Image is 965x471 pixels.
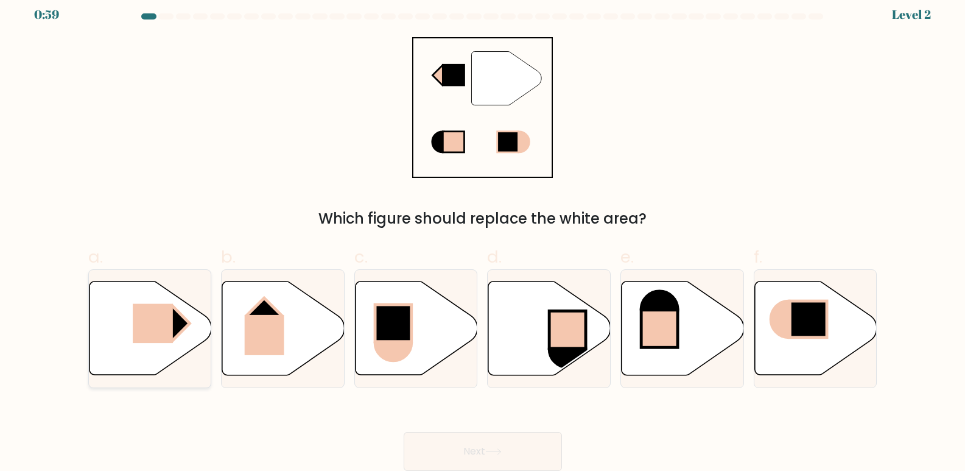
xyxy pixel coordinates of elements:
div: Level 2 [892,5,931,24]
span: b. [221,245,236,269]
span: f. [754,245,762,269]
span: c. [354,245,368,269]
div: Which figure should replace the white area? [96,208,870,230]
span: a. [88,245,103,269]
div: 0:59 [34,5,59,24]
span: d. [487,245,502,269]
span: e. [620,245,634,269]
g: " [471,52,541,105]
button: Next [404,432,562,471]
